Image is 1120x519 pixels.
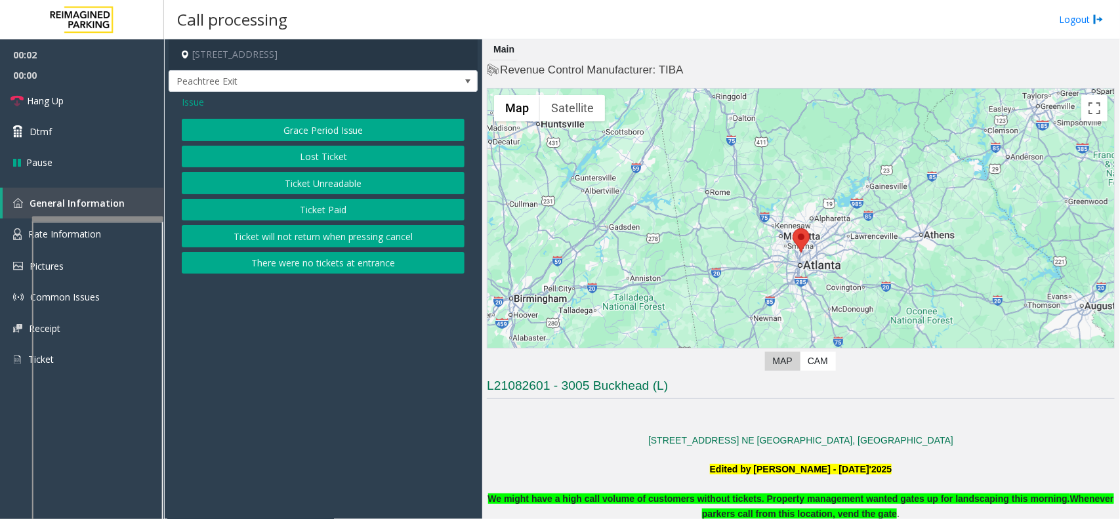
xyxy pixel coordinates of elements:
[182,199,465,221] button: Ticket Paid
[27,94,64,108] span: Hang Up
[494,95,540,121] button: Show street map
[13,354,22,365] img: 'icon'
[13,324,22,333] img: 'icon'
[1059,12,1104,26] a: Logout
[30,260,64,272] span: Pictures
[487,377,1115,399] h3: L21082601 - 3005 Buckhead (L)
[182,119,465,141] button: Grace Period Issue
[13,262,23,270] img: 'icon'
[648,435,953,446] a: [STREET_ADDRESS] NE [GEOGRAPHIC_DATA], [GEOGRAPHIC_DATA]
[28,353,54,365] span: Ticket
[28,228,101,240] span: Rate Information
[13,228,22,240] img: 'icon'
[30,291,100,303] span: Common Issues
[169,39,478,70] h4: [STREET_ADDRESS]
[488,493,1070,504] span: We might have a high call volume of customers without tickets. Property management wanted gates u...
[3,188,164,218] a: General Information
[13,198,23,208] img: 'icon'
[702,493,1114,518] span: .
[710,464,892,474] b: Edited by [PERSON_NAME] - [DATE]'2025
[702,493,1114,518] b: Whenever parkers call from this location, vend the gate
[793,228,810,253] div: 3005 Peachtree Road Northeast, Atlanta, GA
[30,197,125,209] span: General Information
[765,352,800,371] label: Map
[182,225,465,247] button: Ticket will not return when pressing cancel
[171,3,294,35] h3: Call processing
[169,71,415,92] span: Peachtree Exit
[1093,12,1104,26] img: logout
[800,352,836,371] label: CAM
[182,95,204,109] span: Issue
[182,252,465,274] button: There were no tickets at entrance
[182,146,465,168] button: Lost Ticket
[26,156,52,169] span: Pause
[487,62,1115,78] h4: Revenue Control Manufacturer: TIBA
[13,292,24,302] img: 'icon'
[29,322,60,335] span: Receipt
[540,95,605,121] button: Show satellite imagery
[30,125,52,138] span: Dtmf
[490,39,518,60] div: Main
[182,172,465,194] button: Ticket Unreadable
[1081,95,1108,121] button: Toggle fullscreen view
